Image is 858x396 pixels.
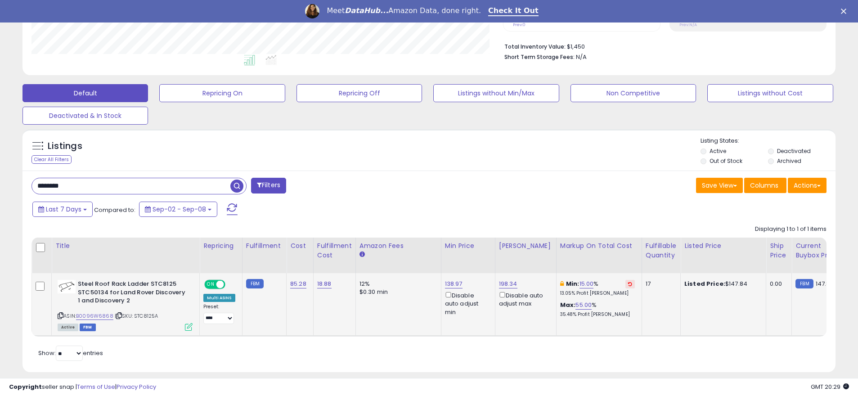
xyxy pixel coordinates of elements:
button: Last 7 Days [32,202,93,217]
h5: Listings [48,140,82,153]
div: 17 [646,280,674,288]
div: Markup on Total Cost [560,241,638,251]
label: Archived [777,157,801,165]
span: All listings currently available for purchase on Amazon [58,324,78,331]
div: Ship Price [770,241,788,260]
button: Listings without Min/Max [433,84,559,102]
button: Columns [744,178,786,193]
div: Close [841,8,850,13]
span: Sep-02 - Sep-08 [153,205,206,214]
div: Fulfillment Cost [317,241,352,260]
div: 12% [359,280,434,288]
b: Steel Roof Rack Ladder STC8125 STC50134 for Land Rover Discovery 1 and Discovery 2 [78,280,187,307]
span: | SKU: STC8125A [115,312,158,319]
small: FBM [246,279,264,288]
a: 198.34 [499,279,517,288]
div: Meet Amazon Data, done right. [327,6,481,15]
small: Prev: 0 [513,22,526,27]
b: Total Inventory Value: [504,43,566,50]
div: Min Price [445,241,491,251]
span: 147.84 [816,279,834,288]
button: Repricing On [159,84,285,102]
img: 31f9tQ2+PfL._SL40_.jpg [58,280,76,293]
a: 85.28 [290,279,306,288]
div: ASIN: [58,280,193,330]
a: Check It Out [488,6,539,16]
button: Non Competitive [571,84,696,102]
a: B0096W6868 [76,312,113,320]
p: 13.05% Profit [PERSON_NAME] [560,290,635,297]
div: Amazon Fees [359,241,437,251]
img: Profile image for Georgie [305,4,319,18]
small: Amazon Fees. [359,251,365,259]
button: Default [22,84,148,102]
div: 0.00 [770,280,785,288]
li: $1,450 [504,40,820,51]
th: The percentage added to the cost of goods (COGS) that forms the calculator for Min & Max prices. [556,238,642,273]
span: 2025-09-16 20:29 GMT [811,382,849,391]
span: FBM [80,324,96,331]
span: Last 7 Days [46,205,81,214]
button: Deactivated & In Stock [22,107,148,125]
strong: Copyright [9,382,42,391]
span: N/A [576,53,587,61]
div: % [560,280,635,297]
a: Privacy Policy [117,382,156,391]
b: Short Term Storage Fees: [504,53,575,61]
button: Actions [788,178,827,193]
button: Save View [696,178,743,193]
div: Multi ASINS [203,294,235,302]
div: Fulfillment [246,241,283,251]
label: Active [710,147,726,155]
div: Disable auto adjust min [445,290,488,316]
div: Cost [290,241,310,251]
div: Clear All Filters [31,155,72,164]
i: DataHub... [345,6,388,15]
div: Listed Price [684,241,762,251]
div: $0.30 min [359,288,434,296]
label: Out of Stock [710,157,742,165]
div: Preset: [203,304,235,324]
p: Listing States: [701,137,836,145]
a: 138.97 [445,279,463,288]
div: Fulfillable Quantity [646,241,677,260]
button: Listings without Cost [707,84,833,102]
div: Title [55,241,196,251]
small: FBM [795,279,813,288]
div: $147.84 [684,280,759,288]
span: Columns [750,181,778,190]
span: OFF [224,281,238,288]
div: Repricing [203,241,238,251]
div: Current Buybox Price [795,241,842,260]
div: seller snap | | [9,383,156,391]
a: 18.88 [317,279,332,288]
b: Max: [560,301,576,309]
button: Sep-02 - Sep-08 [139,202,217,217]
label: Deactivated [777,147,811,155]
b: Min: [566,279,579,288]
div: [PERSON_NAME] [499,241,553,251]
button: Filters [251,178,286,193]
a: 55.00 [575,301,592,310]
div: Disable auto adjust max [499,290,549,308]
div: % [560,301,635,318]
span: ON [205,281,216,288]
span: Show: entries [38,349,103,357]
button: Repricing Off [296,84,422,102]
a: Terms of Use [77,382,115,391]
b: Listed Price: [684,279,725,288]
small: Prev: N/A [679,22,697,27]
a: 15.00 [579,279,594,288]
span: Compared to: [94,206,135,214]
div: Displaying 1 to 1 of 1 items [755,225,827,234]
p: 35.48% Profit [PERSON_NAME] [560,311,635,318]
